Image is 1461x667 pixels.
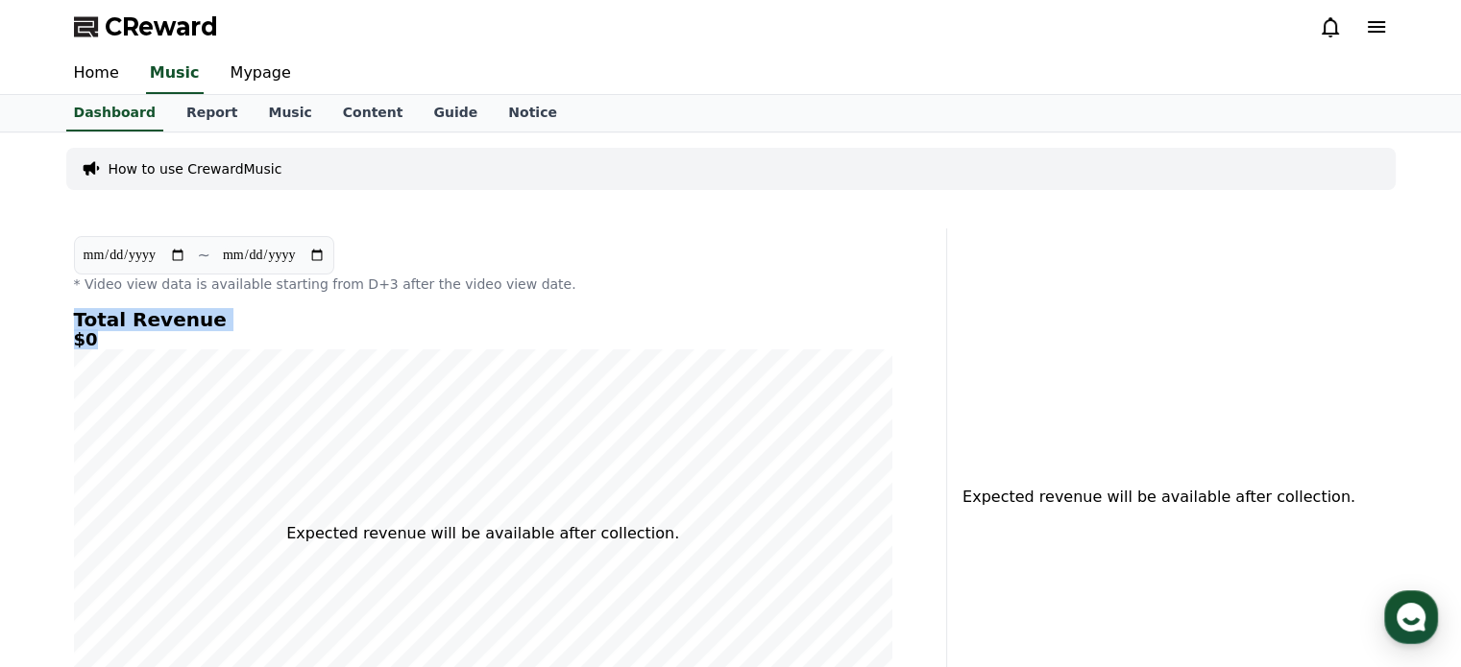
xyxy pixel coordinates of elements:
p: Expected revenue will be available after collection. [286,522,679,545]
a: Messages [127,508,248,556]
a: Notice [493,95,572,131]
a: Music [146,54,204,94]
span: Settings [284,536,331,552]
a: Home [6,508,127,556]
a: Home [59,54,134,94]
span: Home [49,536,83,552]
a: Mypage [215,54,306,94]
p: * Video view data is available starting from D+3 after the video view date. [74,274,892,294]
h4: Total Revenue [74,309,892,330]
span: Messages [159,537,216,553]
a: Dashboard [66,95,163,131]
a: Guide [418,95,493,131]
a: Report [171,95,254,131]
p: ~ [198,244,210,267]
span: CReward [105,12,218,42]
h5: $0 [74,330,892,349]
a: CReward [74,12,218,42]
p: Expected revenue will be available after collection. [962,486,1344,509]
a: Settings [248,508,369,556]
a: Content [328,95,419,131]
a: How to use CrewardMusic [109,159,282,179]
a: Music [253,95,327,131]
